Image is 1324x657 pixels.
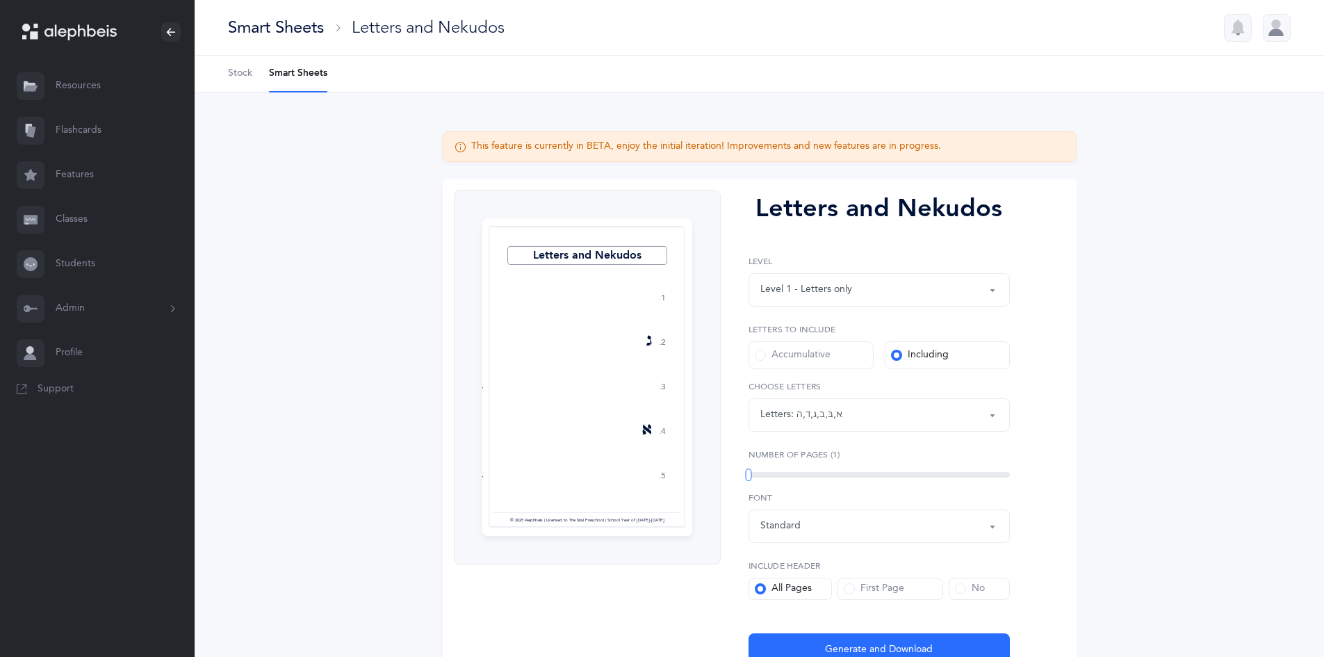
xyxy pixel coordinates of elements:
div: א , בּ , ב , ג , ד , ה [796,407,842,422]
div: Standard [760,519,801,533]
label: Letters to include [749,323,1010,336]
div: Smart Sheets [228,16,324,39]
button: א, בּ, ב, ג, ד, ה [749,398,1010,432]
div: Letters and Nekudos [352,16,505,39]
div: No [955,582,985,596]
div: Level 1 - Letters only [760,282,852,297]
span: Stock [228,67,252,81]
label: Level [749,255,1010,268]
label: Font [749,492,1010,504]
div: First Page [844,582,904,596]
div: Accumulative [755,348,831,362]
span: Generate and Download [825,642,933,657]
label: Include Header [749,560,1010,572]
button: Level 1 - Letters only [749,273,1010,307]
label: Number of Pages (1) [749,448,1010,461]
button: Standard [749,510,1010,543]
div: Letters and Nekudos [749,190,1010,227]
div: This feature is currently in BETA, enjoy the initial iteration! Improvements and new features are... [471,140,941,154]
div: Letters: [760,407,796,422]
div: All Pages [755,582,812,596]
label: Choose letters [749,380,1010,393]
div: Including [891,348,949,362]
span: Support [38,382,74,396]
